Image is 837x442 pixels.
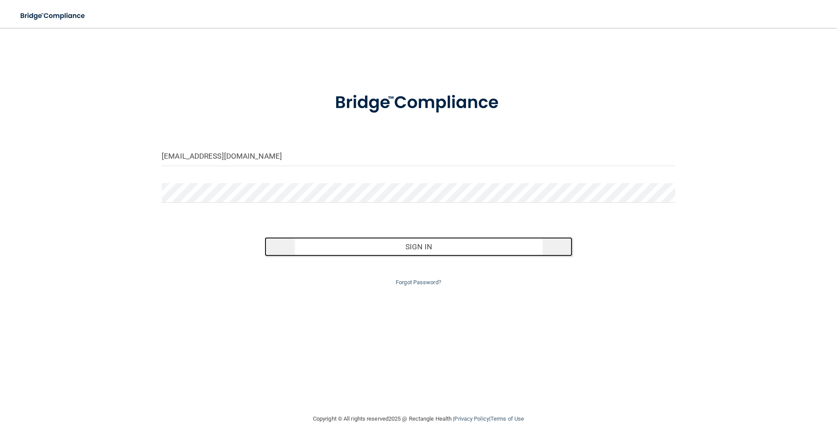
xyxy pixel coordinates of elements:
[686,380,827,415] iframe: Drift Widget Chat Controller
[162,146,675,166] input: Email
[259,405,578,433] div: Copyright © All rights reserved 2025 @ Rectangle Health | |
[396,279,441,286] a: Forgot Password?
[265,237,573,256] button: Sign In
[454,415,489,422] a: Privacy Policy
[490,415,524,422] a: Terms of Use
[13,7,93,25] img: bridge_compliance_login_screen.278c3ca4.svg
[317,80,520,126] img: bridge_compliance_login_screen.278c3ca4.svg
